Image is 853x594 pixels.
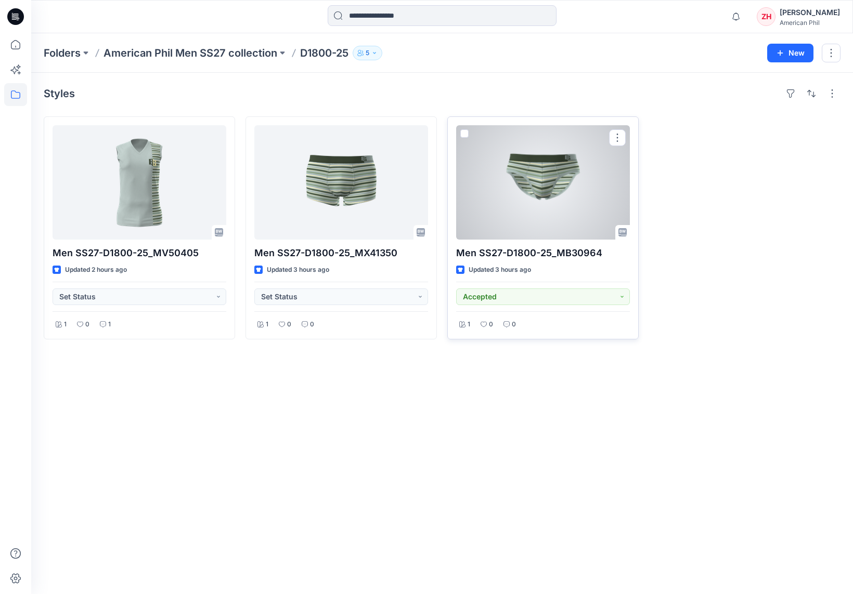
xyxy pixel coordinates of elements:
p: 1 [108,319,111,330]
a: Men SS27-D1800-25_MB30964 [456,125,630,240]
p: 1 [468,319,470,330]
p: 0 [489,319,493,330]
p: D1800-25 [300,46,348,60]
button: 5 [353,46,382,60]
a: American Phil Men SS27 collection [104,46,277,60]
a: Men SS27-D1800-25_MX41350 [254,125,428,240]
p: Updated 2 hours ago [65,265,127,275]
a: Men SS27-D1800-25_MV50405 [53,125,226,240]
p: Updated 3 hours ago [469,265,531,275]
p: 1 [266,319,268,330]
p: 5 [366,47,369,59]
div: ZH [757,7,776,26]
h4: Styles [44,87,75,100]
p: Men SS27-D1800-25_MB30964 [456,246,630,260]
p: 0 [310,319,314,330]
div: [PERSON_NAME] [780,6,840,19]
p: 1 [64,319,67,330]
p: Men SS27-D1800-25_MX41350 [254,246,428,260]
button: New [767,44,813,62]
a: Folders [44,46,81,60]
div: American Phil [780,19,840,27]
p: Updated 3 hours ago [267,265,329,275]
p: 0 [287,319,291,330]
p: 0 [512,319,516,330]
p: Men SS27-D1800-25_MV50405 [53,246,226,260]
p: 0 [85,319,89,330]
